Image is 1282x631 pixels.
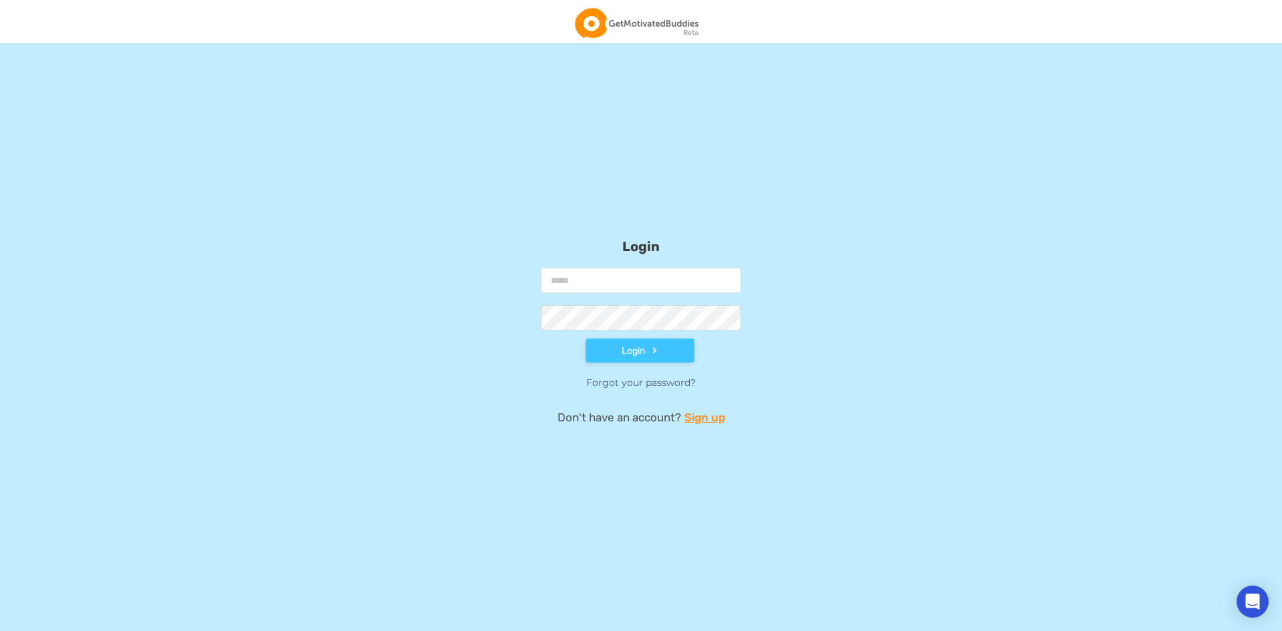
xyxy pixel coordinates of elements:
[512,409,770,425] p: Don't have an account?
[586,339,694,363] button: Login
[586,377,696,389] a: Forgot your password?
[512,205,770,254] h2: Login
[684,409,725,425] a: Sign up
[1237,586,1269,618] div: Open Intercom Messenger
